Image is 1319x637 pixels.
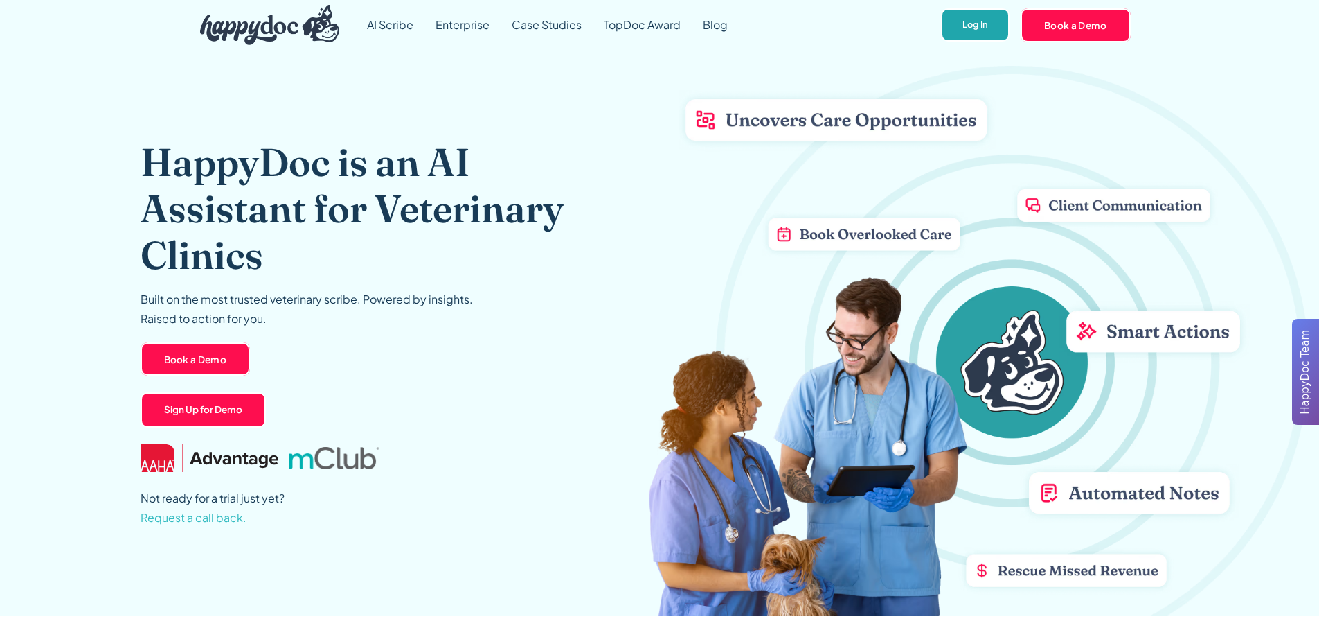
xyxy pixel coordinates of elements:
[189,1,340,49] a: home
[1021,8,1131,42] a: Book a Demo
[141,444,279,472] img: AAHA Advantage logo
[141,510,246,525] span: Request a call back.
[941,8,1010,42] a: Log In
[289,447,378,469] img: mclub logo
[141,290,473,329] p: Built on the most trusted veterinary scribe. Powered by insights. Raised to action for you.
[200,5,340,45] img: HappyDoc Logo: A happy dog with his ear up, listening.
[141,139,608,279] h1: HappyDoc is an AI Assistant for Veterinary Clinics
[141,342,251,376] a: Book a Demo
[141,392,266,428] a: Sign Up for Demo
[141,489,285,527] p: Not ready for a trial just yet?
